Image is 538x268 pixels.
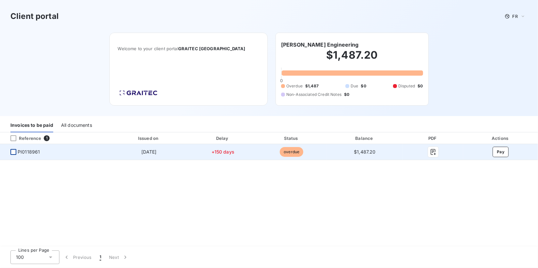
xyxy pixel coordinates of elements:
[354,149,375,155] span: $1,487.20
[398,83,415,89] span: Disputed
[141,149,157,155] span: [DATE]
[258,135,325,141] div: Status
[10,119,53,132] div: Invoices to be paid
[493,147,509,157] button: Pay
[286,92,341,97] span: Non-Associated Credit Notes
[361,83,366,89] span: $0
[513,14,518,19] span: FR
[351,83,358,89] span: Due
[281,41,359,49] h6: [PERSON_NAME] Engineering
[118,46,260,51] span: Welcome to your client portal
[280,78,283,83] span: 0
[465,135,537,141] div: Actions
[110,135,188,141] div: Issued on
[16,254,24,261] span: 100
[100,254,101,261] span: 1
[18,149,40,155] span: PI0118961
[96,250,105,264] button: 1
[5,135,41,141] div: Reference
[418,83,423,89] span: $0
[191,135,255,141] div: Delay
[178,46,245,51] span: GRAITEC [GEOGRAPHIC_DATA]
[280,147,303,157] span: overdue
[44,135,50,141] span: 1
[281,49,423,68] h2: $1,487.20
[61,119,92,132] div: All documents
[328,135,402,141] div: Balance
[305,83,319,89] span: $1,487
[105,250,133,264] button: Next
[10,10,59,22] h3: Client portal
[212,149,234,155] span: +150 days
[344,92,349,97] span: $0
[59,250,96,264] button: Previous
[118,88,159,97] img: Company logo
[286,83,303,89] span: Overdue
[404,135,462,141] div: PDF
